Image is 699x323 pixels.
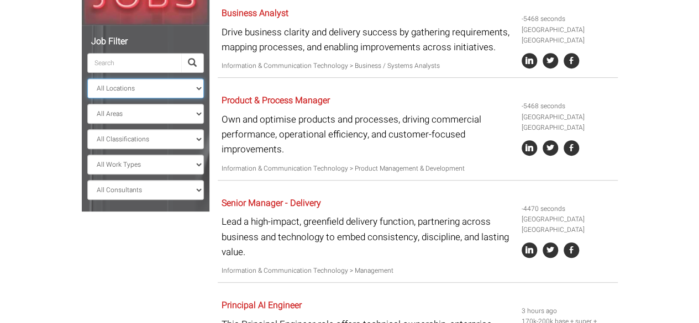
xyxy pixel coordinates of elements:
[87,53,181,73] input: Search
[222,214,513,260] p: Lead a high-impact, greenfield delivery function, partnering across business and technology to em...
[522,112,613,133] li: [GEOGRAPHIC_DATA] [GEOGRAPHIC_DATA]
[522,25,613,46] li: [GEOGRAPHIC_DATA] [GEOGRAPHIC_DATA]
[522,306,613,316] li: 3 hours ago
[522,14,613,24] li: -5468 seconds
[522,204,613,214] li: -4470 seconds
[522,214,613,235] li: [GEOGRAPHIC_DATA] [GEOGRAPHIC_DATA]
[222,299,302,312] a: Principal AI Engineer
[222,112,513,157] p: Own and optimise products and processes, driving commercial performance, operational efficiency, ...
[222,266,513,276] p: Information & Communication Technology > Management
[222,25,513,55] p: Drive business clarity and delivery success by gathering requirements, mapping processes, and ena...
[222,94,330,107] a: Product & Process Manager
[222,7,288,20] a: Business Analyst
[87,37,204,47] h5: Job Filter
[222,61,513,71] p: Information & Communication Technology > Business / Systems Analysts
[222,197,321,210] a: Senior Manager - Delivery
[222,163,513,174] p: Information & Communication Technology > Product Management & Development
[522,101,613,112] li: -5468 seconds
